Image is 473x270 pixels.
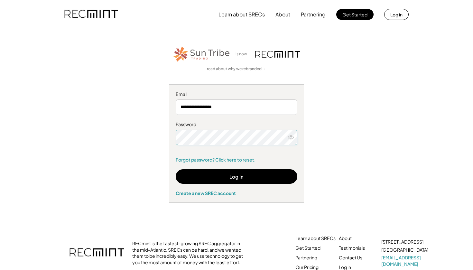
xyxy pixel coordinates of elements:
div: is now [234,51,252,57]
button: Log in [384,9,409,20]
a: Partnering [295,255,317,261]
div: [STREET_ADDRESS] [381,239,423,245]
div: Email [176,91,297,98]
a: [EMAIL_ADDRESS][DOMAIN_NAME] [381,255,430,267]
img: recmint-logotype%403x.png [64,4,118,25]
a: Forgot password? Click here to reset. [176,157,297,163]
div: RECmint is the fastest-growing SREC aggregator in the mid-Atlantic. SRECs can be hard, and we wan... [132,240,246,265]
a: Learn about SRECs [295,235,336,242]
div: [GEOGRAPHIC_DATA] [381,247,428,253]
button: Learn about SRECs [218,8,265,21]
img: recmint-logotype%403x.png [70,242,124,264]
div: Password [176,121,297,128]
img: STT_Horizontal_Logo%2B-%2BColor.png [173,45,231,63]
a: read about why we rebranded → [207,66,266,72]
div: Create a new SREC account [176,190,297,196]
button: About [275,8,290,21]
button: Partnering [301,8,326,21]
button: Get Started [336,9,374,20]
a: Contact Us [339,255,362,261]
a: Testimonials [339,245,365,251]
img: recmint-logotype%403x.png [255,51,300,58]
button: Log In [176,169,297,184]
a: About [339,235,352,242]
a: Get Started [295,245,320,251]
